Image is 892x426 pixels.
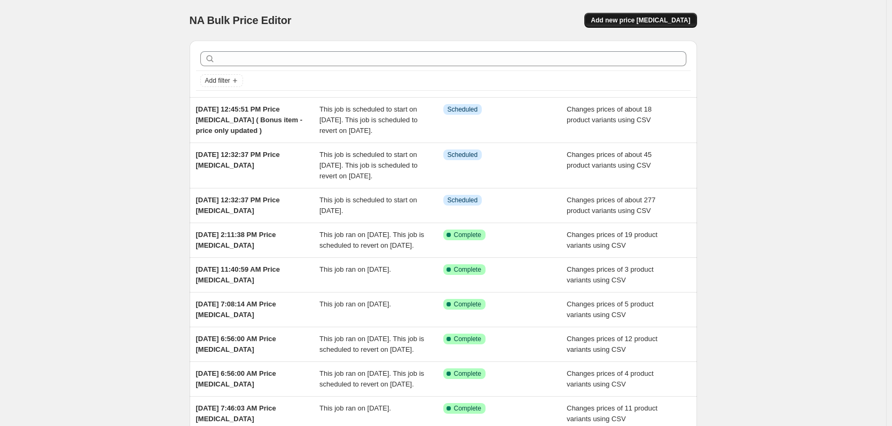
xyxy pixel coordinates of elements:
span: [DATE] 12:32:37 PM Price [MEDICAL_DATA] [196,151,280,169]
span: [DATE] 11:40:59 AM Price [MEDICAL_DATA] [196,265,280,284]
span: This job ran on [DATE]. This job is scheduled to revert on [DATE]. [319,369,424,388]
span: Complete [454,231,481,239]
span: [DATE] 7:46:03 AM Price [MEDICAL_DATA] [196,404,276,423]
span: Changes prices of about 45 product variants using CSV [567,151,652,169]
span: Complete [454,335,481,343]
span: This job is scheduled to start on [DATE]. [319,196,417,215]
button: Add filter [200,74,243,87]
span: [DATE] 6:56:00 AM Price [MEDICAL_DATA] [196,369,276,388]
span: This job ran on [DATE]. This job is scheduled to revert on [DATE]. [319,231,424,249]
span: Changes prices of about 18 product variants using CSV [567,105,652,124]
span: This job ran on [DATE]. [319,404,391,412]
span: Changes prices of about 277 product variants using CSV [567,196,655,215]
span: Add new price [MEDICAL_DATA] [591,16,690,25]
span: [DATE] 2:11:38 PM Price [MEDICAL_DATA] [196,231,276,249]
span: Changes prices of 5 product variants using CSV [567,300,654,319]
span: Changes prices of 4 product variants using CSV [567,369,654,388]
span: This job is scheduled to start on [DATE]. This job is scheduled to revert on [DATE]. [319,105,418,135]
span: This job ran on [DATE]. [319,300,391,308]
span: Changes prices of 11 product variants using CSV [567,404,658,423]
span: Complete [454,300,481,309]
span: Complete [454,369,481,378]
button: Add new price [MEDICAL_DATA] [584,13,697,28]
span: [DATE] 12:32:37 PM Price [MEDICAL_DATA] [196,196,280,215]
span: Changes prices of 12 product variants using CSV [567,335,658,353]
span: [DATE] 6:56:00 AM Price [MEDICAL_DATA] [196,335,276,353]
span: Add filter [205,76,230,85]
span: [DATE] 7:08:14 AM Price [MEDICAL_DATA] [196,300,276,319]
span: Changes prices of 19 product variants using CSV [567,231,658,249]
span: This job is scheduled to start on [DATE]. This job is scheduled to revert on [DATE]. [319,151,418,180]
span: Changes prices of 3 product variants using CSV [567,265,654,284]
span: Scheduled [448,151,478,159]
span: Scheduled [448,196,478,204]
span: Complete [454,404,481,413]
span: This job ran on [DATE]. This job is scheduled to revert on [DATE]. [319,335,424,353]
span: Complete [454,265,481,274]
span: NA Bulk Price Editor [190,14,292,26]
span: Scheduled [448,105,478,114]
span: [DATE] 12:45:51 PM Price [MEDICAL_DATA] ( Bonus item - price only updated ) [196,105,303,135]
span: This job ran on [DATE]. [319,265,391,273]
